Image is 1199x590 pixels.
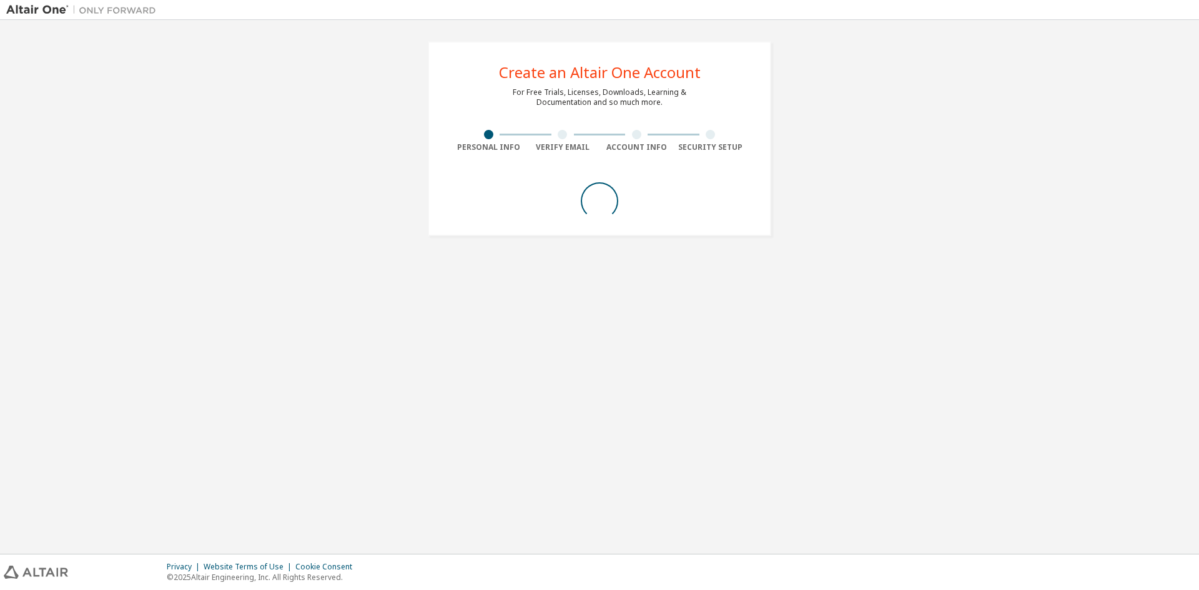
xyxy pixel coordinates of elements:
[451,142,526,152] div: Personal Info
[204,562,295,572] div: Website Terms of Use
[6,4,162,16] img: Altair One
[513,87,686,107] div: For Free Trials, Licenses, Downloads, Learning & Documentation and so much more.
[674,142,748,152] div: Security Setup
[167,572,360,583] p: © 2025 Altair Engineering, Inc. All Rights Reserved.
[526,142,600,152] div: Verify Email
[599,142,674,152] div: Account Info
[4,566,68,579] img: altair_logo.svg
[167,562,204,572] div: Privacy
[499,65,701,80] div: Create an Altair One Account
[295,562,360,572] div: Cookie Consent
